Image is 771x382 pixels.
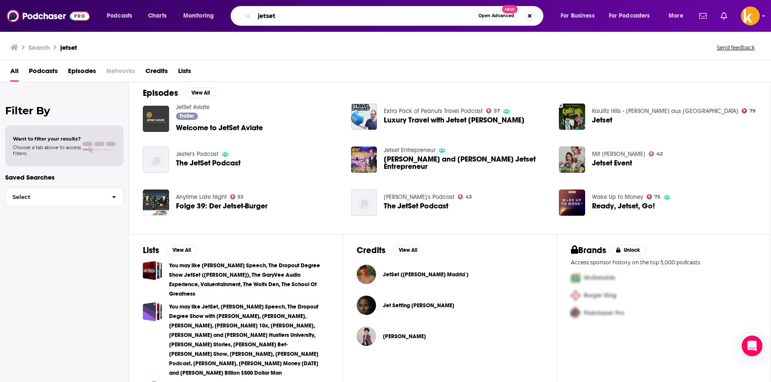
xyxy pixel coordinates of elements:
[561,10,595,22] span: For Business
[10,64,19,82] a: All
[559,189,585,216] img: Ready, Jetset, Go!
[351,189,377,216] img: The JetSet Podcast
[466,195,472,199] span: 43
[107,10,132,22] span: Podcasts
[178,64,191,82] a: Lists
[357,265,376,284] a: JetSet (Josh King Madrid )
[176,202,268,210] span: Folge 39: Der Jetset-Burger
[239,6,552,26] div: Search podcasts, credits, & more...
[647,194,660,199] a: 75
[176,124,263,131] span: Welcome to JetSet Aviate
[741,6,760,25] button: Show profile menu
[5,104,123,117] h2: Filter By
[29,64,58,82] a: Podcasts
[584,274,615,281] span: McDonalds
[603,9,663,23] button: open menu
[741,6,760,25] span: Logged in as sshawan
[183,10,214,22] span: Monitoring
[592,150,645,158] a: Mit Schmackes
[143,245,197,256] a: ListsView All
[357,245,423,256] a: CreditsView All
[657,152,663,156] span: 42
[383,271,469,278] span: JetSet ([PERSON_NAME] Madrid )
[384,156,549,170] a: Daven Michaels and Darin Adams Jetset Entrepreneur
[101,9,143,23] button: open menu
[176,104,210,111] a: JetSet Aviate
[383,333,426,340] span: [PERSON_NAME]
[383,302,454,309] span: Jet Setting [PERSON_NAME]
[392,245,423,255] button: View All
[143,302,162,321] a: You may like JetSet, Tate Speech, The Dropout Degree Show with Josh King Madrid, GaryVee, Iman Ga...
[592,193,643,201] a: Wake Up to Money
[502,5,518,13] span: New
[584,309,624,317] span: Podchaser Pro
[654,195,660,199] span: 75
[383,333,426,340] a: Lisette Austin
[592,107,738,115] a: Kaulitz Hills - Senf aus Hollywood
[486,108,500,113] a: 57
[357,261,543,288] button: JetSet (Josh King Madrid )JetSet (Josh King Madrid )
[254,9,475,23] input: Search podcasts, credits, & more...
[143,147,169,173] img: The JetSet Podcast
[696,9,710,23] a: Show notifications dropdown
[7,8,89,24] img: Podchaser - Follow, Share and Rate Podcasts
[68,64,96,82] a: Episodes
[559,147,585,173] img: Jetset Event
[60,43,77,52] h3: jetset
[742,108,756,113] a: 79
[176,150,219,158] a: Jester's Podcast
[143,189,169,216] img: Folge 39: Der Jetset-Burger
[567,269,584,287] img: First Pro Logo
[169,302,329,378] a: You may like JetSet, [PERSON_NAME] Speech, The Dropout Degree Show with [PERSON_NAME], [PERSON_NA...
[357,296,376,315] img: Jet Setting Jasmine
[351,104,377,130] img: Luxury Travel with Jetset Christina
[669,10,683,22] span: More
[384,156,549,170] span: [PERSON_NAME] and [PERSON_NAME] Jetset Entrepreneur
[143,106,169,132] img: Welcome to JetSet Aviate
[176,159,241,167] a: The JetSet Podcast
[384,116,524,124] span: Luxury Travel with Jetset [PERSON_NAME]
[592,202,655,210] a: Ready, Jetset, Go!
[13,136,81,142] span: Want to filter your results?
[143,261,162,280] span: You may like Tate Speech, The Dropout Degree Show JetSet (Josh King Madrid), The GaryVee Audio Ex...
[559,104,585,130] img: Jetset
[185,88,216,98] button: View All
[609,10,650,22] span: For Podcasters
[749,109,756,113] span: 79
[592,116,612,124] span: Jetset
[478,14,514,18] span: Open Advanced
[142,9,172,23] a: Charts
[584,292,617,299] span: Burger King
[714,44,757,51] button: Send feedback
[567,304,584,322] img: Third Pro Logo
[663,9,694,23] button: open menu
[717,9,731,23] a: Show notifications dropdown
[357,327,376,346] img: Lisette Austin
[357,323,543,350] button: Lisette AustinLisette Austin
[741,6,760,25] img: User Profile
[567,287,584,304] img: Second Pro Logo
[13,144,81,156] span: Choose a tab above to access filters.
[357,245,385,256] h2: Credits
[237,195,244,199] span: 53
[351,147,377,173] a: Daven Michaels and Darin Adams Jetset Entrepreneur
[5,173,123,181] p: Saved Searches
[28,43,50,52] h3: Search
[384,202,448,210] a: The JetSet Podcast
[384,116,524,124] a: Luxury Travel with Jetset Christina
[145,64,168,82] a: Credits
[592,159,632,167] span: Jetset Event
[6,194,105,200] span: Select
[143,88,178,98] h2: Episodes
